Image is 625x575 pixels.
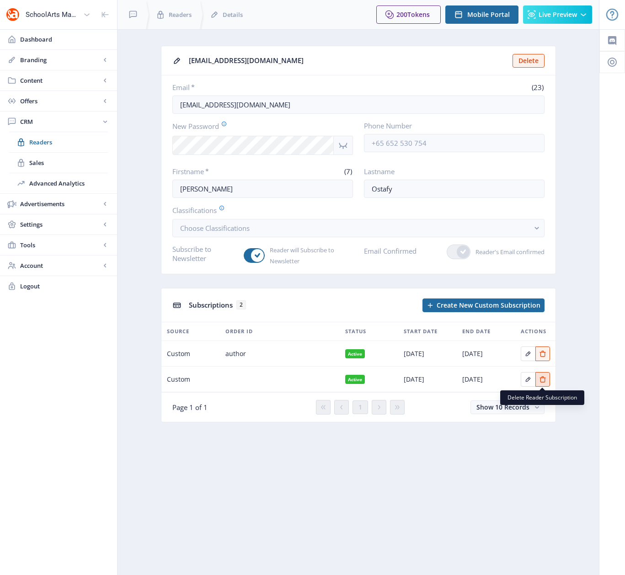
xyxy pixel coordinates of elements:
[521,326,546,337] span: Actions
[172,403,208,412] span: Page 1 of 1
[236,300,246,309] span: 2
[470,246,545,257] span: Reader's Email confirmed
[180,224,250,233] span: Choose Classifications
[172,83,355,92] label: Email
[334,136,353,155] nb-icon: Show password
[353,400,368,414] button: 1
[20,240,101,250] span: Tools
[462,326,491,337] span: End Date
[521,348,535,357] a: Edit page
[530,83,545,92] span: (23)
[462,374,483,385] span: [DATE]
[225,326,253,337] span: Order ID
[364,134,545,152] input: +65 652 530 754
[5,7,20,22] img: properties.app_icon.png
[364,245,417,257] label: Email Confirmed
[513,54,545,68] button: Delete
[20,117,101,126] span: CRM
[20,96,101,106] span: Offers
[404,326,438,337] span: Start Date
[523,5,592,24] button: Live Preview
[343,167,353,176] span: (7)
[476,403,529,411] span: Show 10 Records
[364,121,537,130] label: Phone Number
[407,10,430,19] span: Tokens
[20,261,101,270] span: Account
[172,167,259,176] label: Firstname
[417,298,545,312] a: New page
[20,282,110,291] span: Logout
[29,179,108,188] span: Advanced Analytics
[172,180,353,198] input: Enter reader’s firstname
[404,348,424,359] span: [DATE]
[167,326,189,337] span: Source
[358,404,362,411] span: 1
[225,348,246,359] span: author
[20,199,101,208] span: Advertisements
[364,167,537,176] label: Lastname
[462,348,483,359] span: [DATE]
[539,11,577,18] span: Live Preview
[20,35,110,44] span: Dashboard
[172,219,545,237] button: Choose Classifications
[535,348,550,357] a: Edit page
[172,121,346,131] label: New Password
[9,132,108,152] a: Readers
[422,298,545,312] button: Create New Custom Subscription
[26,5,80,25] div: SchoolArts Magazine
[223,10,243,19] span: Details
[20,76,101,85] span: Content
[29,158,108,167] span: Sales
[376,5,441,24] button: 200Tokens
[9,173,108,193] a: Advanced Analytics
[172,96,545,114] input: Enter reader’s email
[404,374,424,385] span: [DATE]
[9,153,108,173] a: Sales
[20,55,101,64] span: Branding
[172,245,237,263] label: Subscribe to Newsletter
[167,348,190,359] span: Custom
[507,394,577,401] span: Delete Reader Subscription
[364,180,545,198] input: Enter reader’s lastname
[470,400,545,414] button: Show 10 Records
[437,302,540,309] span: Create New Custom Subscription
[345,349,365,358] nb-badge: Active
[169,10,192,19] span: Readers
[521,374,535,383] a: Edit page
[445,5,518,24] button: Mobile Portal
[189,53,507,68] div: [EMAIL_ADDRESS][DOMAIN_NAME]
[29,138,108,147] span: Readers
[535,374,550,383] a: Edit page
[20,220,101,229] span: Settings
[172,205,537,215] label: Classifications
[161,288,556,422] app-collection-view: Subscriptions
[467,11,510,18] span: Mobile Portal
[189,300,233,309] span: Subscriptions
[265,245,353,266] span: Reader will Subscribe to Newsletter
[345,326,366,337] span: Status
[167,374,190,385] span: Custom
[345,375,365,384] nb-badge: Active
